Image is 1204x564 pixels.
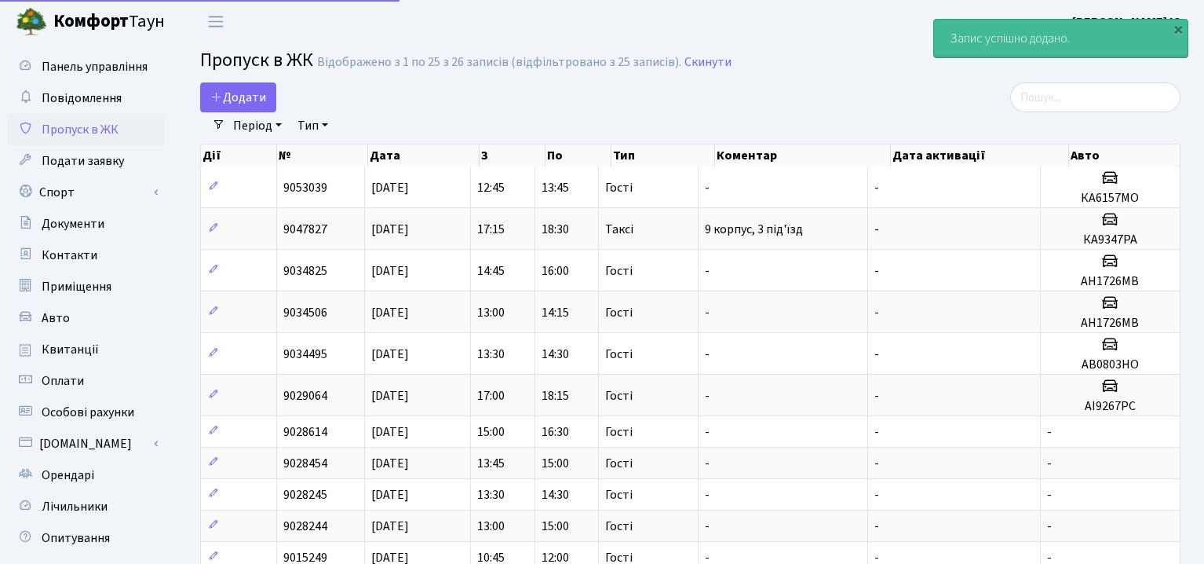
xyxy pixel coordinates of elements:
span: 17:15 [477,221,505,238]
a: Пропуск в ЖК [8,114,165,145]
span: 18:30 [542,221,569,238]
th: З [480,145,545,167]
span: Гості [605,265,633,277]
a: Авто [8,302,165,334]
span: 13:00 [477,304,505,321]
span: - [705,486,710,504]
span: - [705,304,710,321]
h5: КА6157МО [1047,191,1173,206]
a: Панель управління [8,51,165,82]
span: - [874,486,879,504]
span: Таксі [605,223,633,236]
a: Оплати [8,365,165,397]
span: Опитування [42,529,110,547]
a: Документи [8,208,165,240]
span: 9029064 [283,387,327,405]
span: 9 корпус, 3 під'їзд [705,221,803,238]
button: Переключити навігацію [196,9,235,35]
span: - [1047,423,1052,441]
th: Дії [201,145,277,167]
span: 15:00 [542,518,569,535]
span: 9028244 [283,518,327,535]
span: 9028245 [283,486,327,504]
span: 14:15 [542,304,569,321]
span: Пропуск в ЖК [200,46,313,74]
span: Таун [53,9,165,35]
a: [PERSON_NAME] Ю. [1072,13,1185,31]
span: 9053039 [283,179,327,196]
span: - [705,455,710,472]
a: Орендарі [8,460,165,491]
span: Гості [605,426,633,438]
a: Подати заявку [8,145,165,177]
span: 9028454 [283,455,327,472]
span: Гості [605,489,633,501]
a: Додати [200,82,276,112]
span: - [705,262,710,280]
span: Гості [605,348,633,361]
th: Тип [611,145,714,167]
span: [DATE] [371,486,409,504]
span: Повідомлення [42,90,122,107]
span: - [1047,518,1052,535]
a: Спорт [8,177,165,208]
span: 15:00 [542,455,569,472]
span: 16:00 [542,262,569,280]
th: № [277,145,368,167]
span: - [874,346,879,363]
img: logo.png [16,6,47,38]
span: 17:00 [477,387,505,405]
span: [DATE] [371,179,409,196]
span: 9034495 [283,346,327,363]
a: Повідомлення [8,82,165,114]
span: 14:30 [542,346,569,363]
a: [DOMAIN_NAME] [8,428,165,460]
span: 14:45 [477,262,505,280]
span: Квитанції [42,341,99,358]
span: Контакти [42,247,97,264]
span: - [874,179,879,196]
a: Приміщення [8,271,165,302]
h5: АІ9267РС [1047,399,1173,414]
input: Пошук... [1010,82,1180,112]
span: [DATE] [371,221,409,238]
th: Дата [368,145,480,167]
th: Авто [1069,145,1180,167]
span: - [705,518,710,535]
span: [DATE] [371,262,409,280]
span: Лічильники [42,498,108,515]
span: [DATE] [371,518,409,535]
span: Гості [605,457,633,470]
h5: АВ0803НО [1047,357,1173,372]
span: 14:30 [542,486,569,504]
span: - [1047,486,1052,504]
h5: АН1726МВ [1047,274,1173,289]
a: Квитанції [8,334,165,365]
span: Пропуск в ЖК [42,121,119,138]
span: - [874,423,879,441]
span: - [874,455,879,472]
span: 13:30 [477,346,505,363]
span: [DATE] [371,304,409,321]
span: Приміщення [42,278,111,295]
span: Авто [42,309,70,327]
span: 16:30 [542,423,569,441]
span: Документи [42,215,104,233]
a: Контакти [8,240,165,271]
th: Коментар [715,145,891,167]
div: Відображено з 1 по 25 з 26 записів (відфільтровано з 25 записів). [317,55,681,70]
th: Дата активації [891,145,1069,167]
span: Гості [605,551,633,564]
span: - [705,423,710,441]
span: Подати заявку [42,152,124,170]
span: Гості [605,390,633,402]
span: Особові рахунки [42,404,134,421]
div: Запис успішно додано. [934,20,1188,57]
span: - [874,221,879,238]
span: Орендарі [42,467,94,484]
span: - [705,346,710,363]
a: Опитування [8,522,165,554]
span: Гості [605,181,633,194]
span: - [874,387,879,405]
